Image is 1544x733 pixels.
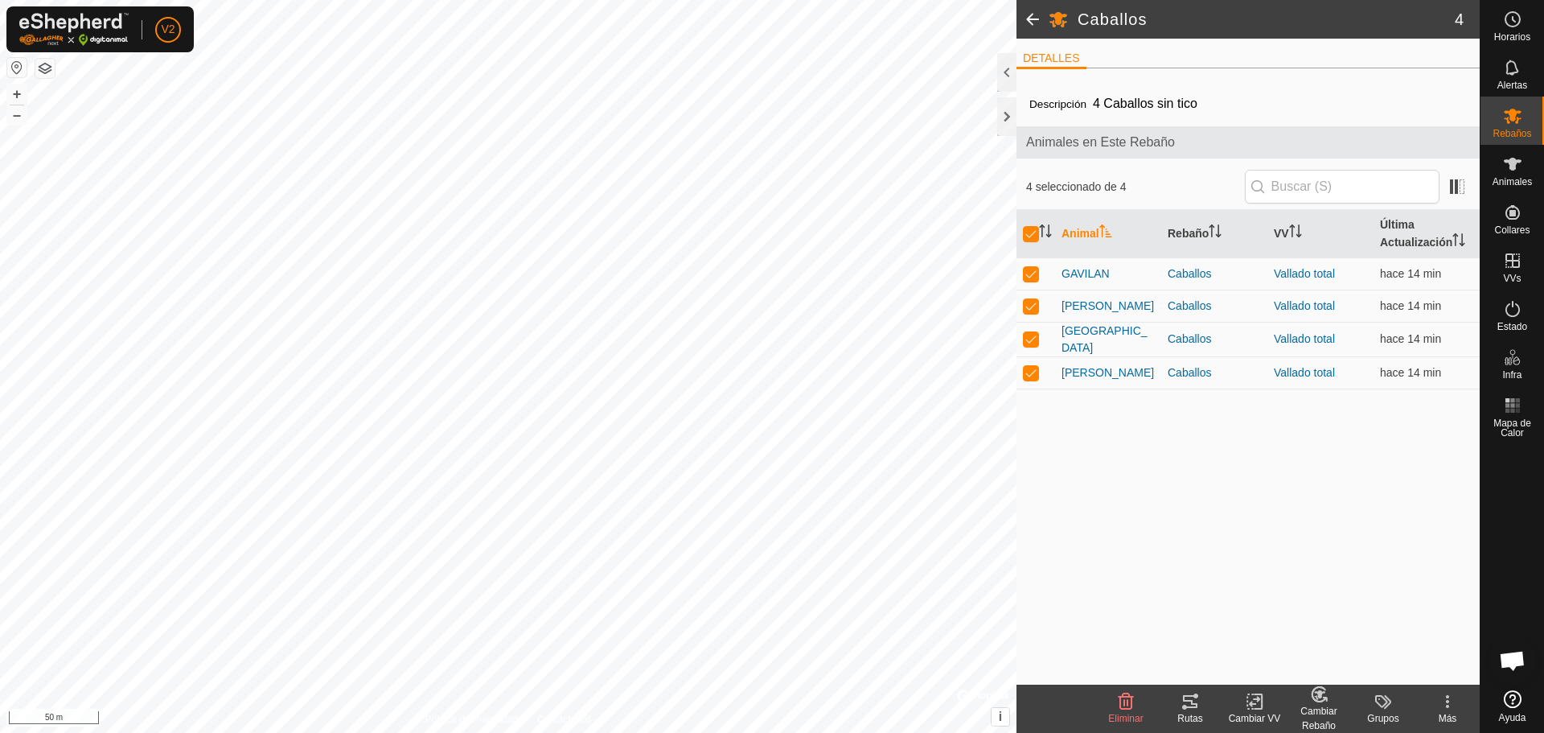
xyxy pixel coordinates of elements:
[1497,80,1527,90] span: Alertas
[1274,267,1335,280] a: Vallado total
[35,59,55,78] button: Capas del Mapa
[1029,98,1086,110] label: Descripción
[1267,210,1374,258] th: VV
[1061,323,1155,356] span: [GEOGRAPHIC_DATA]
[1026,179,1245,196] span: 4 seleccionado de 4
[1026,133,1470,152] span: Animales en Este Rebaño
[1380,299,1441,312] span: 2 oct 2025, 9:00
[1502,370,1521,380] span: Infra
[1493,129,1531,138] span: Rebaños
[1380,366,1441,379] span: 2 oct 2025, 9:00
[1351,711,1415,726] div: Grupos
[1168,298,1261,315] div: Caballos
[1493,177,1532,187] span: Animales
[1078,10,1455,29] h2: Caballos
[537,712,591,727] a: Contáctenos
[1289,227,1302,240] p-sorticon: Activar para ordenar
[1086,90,1204,117] span: 4 Caballos sin tico
[1274,332,1335,345] a: Vallado total
[1380,332,1441,345] span: 2 oct 2025, 9:00
[7,58,27,77] button: Restablecer Mapa
[1484,418,1540,438] span: Mapa de Calor
[1168,331,1261,348] div: Caballos
[1168,266,1261,282] div: Caballos
[1016,50,1086,69] li: DETALLES
[1503,274,1521,283] span: VVs
[1209,227,1222,240] p-sorticon: Activar para ordenar
[1061,266,1110,282] span: GAVILAN
[7,84,27,104] button: +
[1161,210,1267,258] th: Rebaño
[425,712,518,727] a: Política de Privacidad
[1039,227,1052,240] p-sorticon: Activar para ordenar
[1061,298,1154,315] span: [PERSON_NAME]
[1108,713,1143,724] span: Eliminar
[1415,711,1480,726] div: Más
[1452,236,1465,249] p-sorticon: Activar para ordenar
[999,710,1002,723] span: i
[1061,364,1154,381] span: [PERSON_NAME]
[1380,267,1441,280] span: 2 oct 2025, 9:00
[1455,7,1464,31] span: 4
[1494,225,1530,235] span: Collares
[1497,322,1527,331] span: Estado
[19,13,129,46] img: Logo Gallagher
[1274,366,1335,379] a: Vallado total
[1287,704,1351,733] div: Cambiar Rebaño
[1489,636,1537,685] div: Chat abierto
[1480,684,1544,729] a: Ayuda
[1245,170,1439,204] input: Buscar (S)
[1274,299,1335,312] a: Vallado total
[1168,364,1261,381] div: Caballos
[1222,711,1287,726] div: Cambiar VV
[1158,711,1222,726] div: Rutas
[7,105,27,125] button: –
[1099,227,1112,240] p-sorticon: Activar para ordenar
[992,708,1009,726] button: i
[1055,210,1161,258] th: Animal
[1494,32,1530,42] span: Horarios
[1374,210,1480,258] th: Última Actualización
[161,21,175,38] span: V2
[1499,713,1526,723] span: Ayuda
